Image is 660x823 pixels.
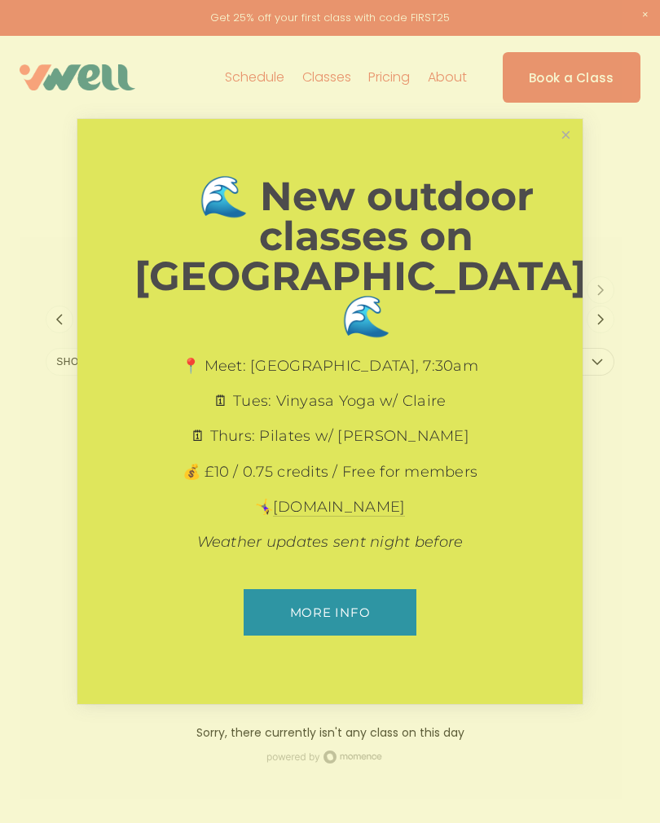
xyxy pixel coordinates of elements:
[552,121,580,150] a: Close
[273,498,406,517] a: [DOMAIN_NAME]
[134,176,598,336] h1: 🌊 New outdoor classes on [GEOGRAPHIC_DATA]! 🌊
[134,426,526,447] p: 🗓 Thurs: Pilates w/ [PERSON_NAME]
[244,589,416,636] a: More info
[134,462,526,482] p: 💰 £10 / 0.75 credits / Free for members
[134,356,526,376] p: 📍 Meet: [GEOGRAPHIC_DATA], 7:30am
[134,391,526,411] p: 🗓 Tues: Vinyasa Yoga w/ Claire
[197,533,464,551] em: Weather updates sent night before
[134,497,526,517] p: 🤸‍♀️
